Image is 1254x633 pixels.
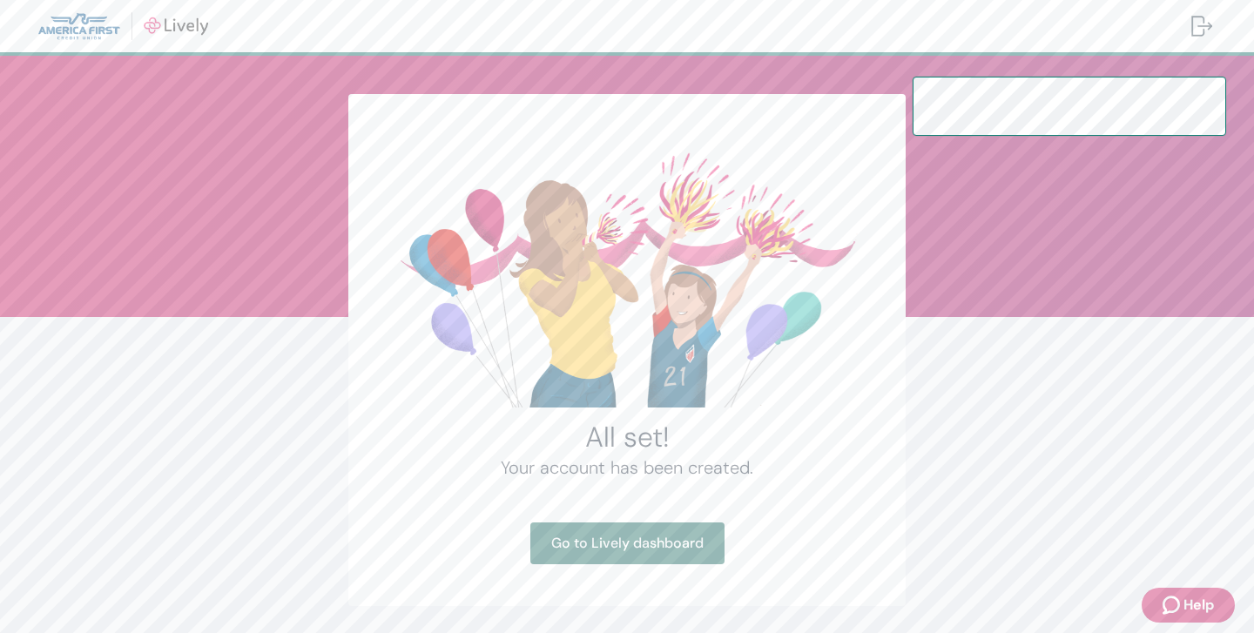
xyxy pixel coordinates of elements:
button: Zendesk support iconHelp [1142,588,1235,623]
svg: Zendesk support icon [1163,595,1183,616]
h4: Your account has been created. [390,455,864,481]
h2: All set! [390,420,864,455]
span: Help [1183,595,1214,616]
a: Go to Lively dashboard [530,522,725,564]
button: Log out [1177,5,1226,47]
img: Lively [38,12,208,40]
